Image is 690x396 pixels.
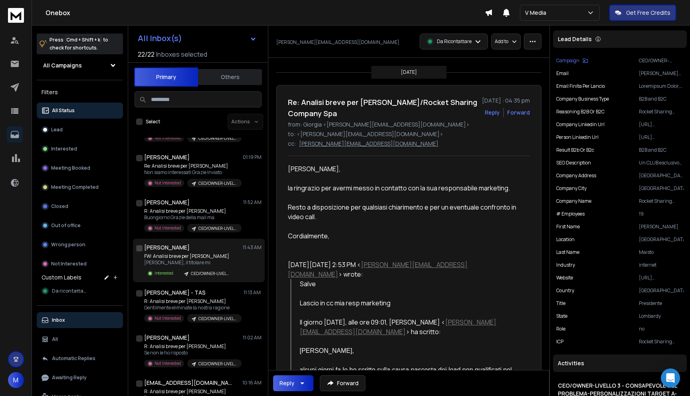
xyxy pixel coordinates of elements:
[155,135,181,141] p: Not Interested
[144,298,240,305] p: R: Analisi breve per [PERSON_NAME]
[144,153,190,161] h1: [PERSON_NAME]
[639,198,684,204] p: Rocket Sharing Company Spa
[639,172,684,179] p: [GEOGRAPHIC_DATA], [GEOGRAPHIC_DATA], [GEOGRAPHIC_DATA]
[556,70,569,77] p: Email
[37,179,123,195] button: Meeting Completed
[626,9,670,17] p: Get Free Credits
[51,184,99,190] p: Meeting Completed
[556,249,579,255] p: Last Name
[288,260,521,279] div: [DATE][DATE] 2:53 PM < > wrote:
[37,122,123,138] button: Lead
[144,208,240,214] p: R: Analisi breve per [PERSON_NAME]
[639,211,684,217] p: 19
[242,380,262,386] p: 10:16 AM
[288,222,521,241] div: Cordialmente,
[42,273,81,281] h3: Custom Labels
[556,339,563,345] p: ICP
[37,237,123,253] button: Wrong person
[288,121,530,129] p: from: Giorgia <[PERSON_NAME][EMAIL_ADDRESS][DOMAIN_NAME]>
[556,262,575,268] p: industry
[556,236,575,243] p: location
[639,287,684,294] p: [GEOGRAPHIC_DATA]
[280,379,294,387] div: Reply
[273,375,313,391] button: Reply
[144,198,190,206] h1: [PERSON_NAME]
[288,164,521,174] div: [PERSON_NAME],
[243,199,262,206] p: 11:52 AM
[198,180,237,186] p: CEO/OWNER-LIVELLO 3 - CONSAPEVOLE DEL PROBLEMA-PERSONALIZZAZIONI TARGET A-TEST 1
[65,35,101,44] span: Cmd + Shift + k
[556,121,605,128] p: Company Linkedin Url
[37,141,123,157] button: Interested
[556,83,605,89] p: email finita per lancio
[639,109,684,115] p: Rocket Sharing Company Spa operates in both B2B and B2C sectors. They facilitate supply and deman...
[639,83,684,89] p: Loremipsum Dolor, sitamet conse adipisc elitse doeiu tempor inc utlab etdolor magnaaliqua en Admi...
[609,5,676,21] button: Get Free Credits
[134,67,198,87] button: Primary
[8,372,24,388] button: M
[556,198,591,204] p: Company Name
[191,271,229,277] p: CEO/OWNER-LIVELLO 3 - CONSAPEVOLE DEL PROBLEMA-PERSONALIZZAZIONI TARGET A-TEST 1
[37,312,123,328] button: Inbox
[639,236,684,243] p: [GEOGRAPHIC_DATA]
[144,350,240,356] p: Se non le ho risposto
[144,343,240,350] p: R: Analisi breve per [PERSON_NAME]
[639,57,684,64] p: CEO/OWNER-LIVELLO 3 - CONSAPEVOLE DEL PROBLEMA-PERSONALIZZAZIONI TARGET A-TEST 1
[556,300,565,307] p: title
[52,317,65,323] p: Inbox
[144,163,240,169] p: Re: Analisi breve per [PERSON_NAME]
[556,134,599,141] p: Person Linkedin Url
[144,214,240,221] p: Buongiorno Grazie della mail ma
[525,9,549,17] p: V Media
[37,218,123,234] button: Out of office
[52,107,75,114] p: All Status
[639,275,684,281] p: [URL][DOMAIN_NAME]
[198,226,237,232] p: CEO/OWNER-LIVELLO 3 - CONSAPEVOLE DEL PROBLEMA-PERSONALIZZAZIONI TARGET A-TEST 1
[639,249,684,255] p: Maisto
[156,49,207,59] h3: Inboxes selected
[51,165,90,171] p: Meeting Booked
[556,57,588,64] button: Campaign
[144,169,240,176] p: Non siamo interessati Grazie Inviato
[51,146,77,152] p: Interested
[639,339,684,345] p: Rocket Sharing Company Spa è orientata a piccole e medie imprese che desiderano integrare la loro...
[37,256,123,272] button: Not Interested
[144,305,240,311] p: Gentilmente eliminate la nostra ragione
[144,244,190,251] h1: [PERSON_NAME]
[556,109,605,115] p: Reasoning B2B or B2C
[144,379,232,387] h1: [EMAIL_ADDRESS][DOMAIN_NAME]
[144,253,234,259] p: FW: Analisi breve per [PERSON_NAME]
[639,185,684,192] p: [GEOGRAPHIC_DATA]
[639,70,684,77] p: [PERSON_NAME][EMAIL_ADDRESS][DOMAIN_NAME]
[198,361,237,367] p: CEO/OWNER-LIVELLO 3 - CONSAPEVOLE DEL PROBLEMA-PERSONALIZZAZIONI TARGET A-TEST 1
[37,370,123,386] button: Awaiting Reply
[507,109,530,117] div: Forward
[8,8,24,23] img: logo
[198,135,237,141] p: CEO/OWNER-LIVELLO 3 - CONSAPEVOLE DEL PROBLEMA-PERSONALIZZAZIONI TARGET A-TEST 1
[639,326,684,332] p: no
[138,34,182,42] h1: All Inbox(s)
[661,368,680,388] div: Open Intercom Messenger
[553,354,687,372] div: Activities
[155,315,181,321] p: Not Interested
[243,335,262,341] p: 11:02 AM
[639,224,684,230] p: [PERSON_NAME]
[52,374,87,381] p: Awaiting Reply
[300,346,521,356] div: [PERSON_NAME],
[52,355,95,362] p: Automatic Replies
[46,8,485,18] h1: Onebox
[320,375,365,391] button: Forward
[144,289,206,297] h1: [PERSON_NAME] - TAS
[288,130,530,138] p: to: <[PERSON_NAME][EMAIL_ADDRESS][DOMAIN_NAME]>
[300,365,521,384] div: alcuni giorni fa le ho scritto sulla causa nascosta dei lead non qualificati nel vostro settore.
[482,97,530,105] p: [DATE] : 04:35 pm
[556,211,585,217] p: # Employees
[37,198,123,214] button: Closed
[37,331,123,347] button: All
[37,57,123,73] button: All Campaigns
[244,289,262,296] p: 11:13 AM
[155,270,173,276] p: Interested
[243,244,262,251] p: 11:43 AM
